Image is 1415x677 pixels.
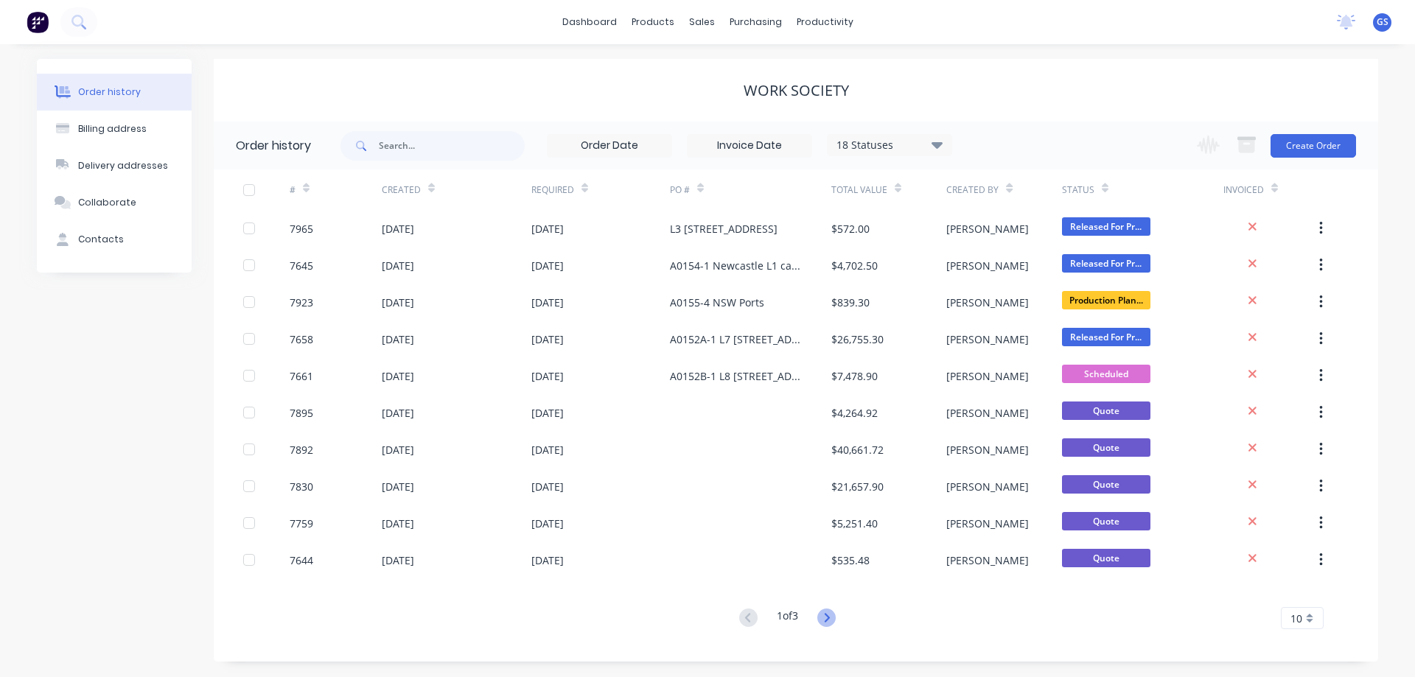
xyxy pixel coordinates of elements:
div: $40,661.72 [831,442,884,457]
div: [DATE] [382,368,414,384]
div: [PERSON_NAME] [946,332,1029,347]
div: [DATE] [382,442,414,457]
div: L3 [STREET_ADDRESS] [670,221,778,236]
div: 7892 [290,442,313,457]
span: Quote [1062,512,1150,530]
div: [PERSON_NAME] [946,295,1029,310]
div: [PERSON_NAME] [946,479,1029,494]
div: $4,264.92 [831,405,878,421]
div: 7895 [290,405,313,421]
input: Order Date [548,135,671,157]
div: [DATE] [382,516,414,531]
div: [PERSON_NAME] [946,405,1029,421]
input: Search... [379,131,525,161]
div: [DATE] [531,332,564,347]
div: $7,478.90 [831,368,878,384]
div: PO # [670,169,831,210]
div: [DATE] [531,295,564,310]
div: $4,702.50 [831,258,878,273]
div: [DATE] [531,442,564,457]
div: 7658 [290,332,313,347]
div: products [624,11,682,33]
div: 7923 [290,295,313,310]
button: Order history [37,74,192,111]
div: Total Value [831,183,887,197]
div: Total Value [831,169,946,210]
div: Status [1062,169,1223,210]
div: [DATE] [531,479,564,494]
div: sales [682,11,722,33]
div: Billing address [78,122,147,136]
div: Contacts [78,233,124,246]
div: Required [531,169,670,210]
span: Production Plan... [1062,291,1150,309]
div: [DATE] [382,221,414,236]
div: Order history [236,137,311,155]
span: 10 [1290,611,1302,626]
div: 7644 [290,553,313,568]
div: [DATE] [531,553,564,568]
span: Quote [1062,475,1150,494]
div: [PERSON_NAME] [946,368,1029,384]
span: GS [1377,15,1388,29]
div: Work Society [744,82,849,99]
span: Released For Pr... [1062,254,1150,273]
div: purchasing [722,11,789,33]
div: 7645 [290,258,313,273]
div: A0155-4 NSW Ports [670,295,764,310]
button: Contacts [37,221,192,258]
div: [DATE] [531,258,564,273]
div: [DATE] [531,368,564,384]
div: 18 Statuses [828,137,951,153]
div: [PERSON_NAME] [946,442,1029,457]
button: Create Order [1271,134,1356,158]
button: Delivery addresses [37,147,192,184]
div: [DATE] [382,332,414,347]
span: Quote [1062,401,1150,420]
div: Order history [78,85,141,99]
div: [PERSON_NAME] [946,553,1029,568]
div: Required [531,183,574,197]
img: Factory [27,11,49,33]
div: [DATE] [382,295,414,310]
div: [PERSON_NAME] [946,258,1029,273]
div: 7830 [290,479,313,494]
div: 7661 [290,368,313,384]
button: Billing address [37,111,192,147]
div: Invoiced [1223,183,1264,197]
span: Quote [1062,549,1150,567]
div: Invoiced [1223,169,1316,210]
div: 1 of 3 [777,608,798,629]
div: [DATE] [382,479,414,494]
div: 7965 [290,221,313,236]
input: Invoice Date [688,135,811,157]
div: Created [382,183,421,197]
div: A0152B-1 L8 [STREET_ADDRESS] [670,368,802,384]
div: [PERSON_NAME] [946,221,1029,236]
div: # [290,169,382,210]
div: $21,657.90 [831,479,884,494]
div: Created By [946,183,999,197]
div: Created [382,169,531,210]
div: [DATE] [531,221,564,236]
div: [DATE] [531,405,564,421]
div: [DATE] [382,553,414,568]
div: Delivery addresses [78,159,168,172]
div: A0152A-1 L7 [STREET_ADDRESS] [670,332,802,347]
span: Released For Pr... [1062,217,1150,236]
a: dashboard [555,11,624,33]
div: Status [1062,183,1094,197]
div: 7759 [290,516,313,531]
div: [DATE] [531,516,564,531]
div: # [290,183,296,197]
div: A0154-1 Newcastle L1 cafe-R1 [670,258,802,273]
div: $839.30 [831,295,870,310]
span: Quote [1062,438,1150,457]
div: $5,251.40 [831,516,878,531]
div: $26,755.30 [831,332,884,347]
div: [DATE] [382,405,414,421]
div: [DATE] [382,258,414,273]
div: [PERSON_NAME] [946,516,1029,531]
div: Created By [946,169,1061,210]
div: Collaborate [78,196,136,209]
